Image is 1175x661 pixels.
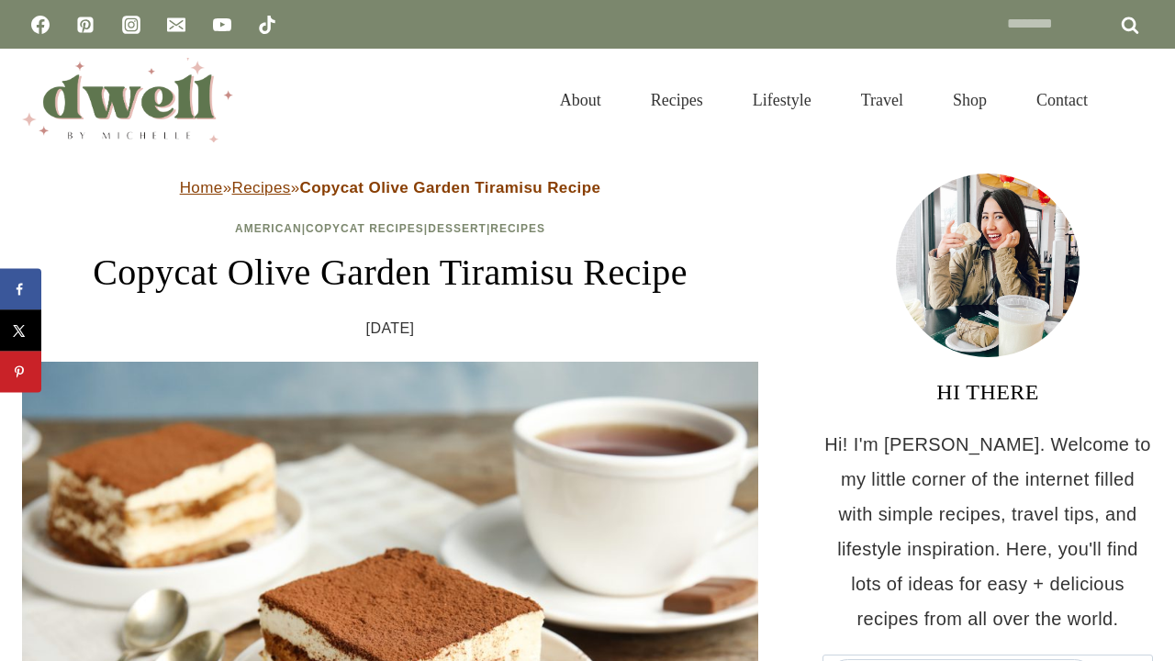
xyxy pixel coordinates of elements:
[626,68,728,132] a: Recipes
[180,179,601,196] span: » »
[235,222,302,235] a: American
[1122,84,1153,116] button: View Search Form
[306,222,424,235] a: Copycat Recipes
[428,222,487,235] a: Dessert
[249,6,285,43] a: TikTok
[535,68,1113,132] nav: Primary Navigation
[366,315,415,342] time: [DATE]
[231,179,290,196] a: Recipes
[180,179,223,196] a: Home
[1012,68,1113,132] a: Contact
[535,68,626,132] a: About
[22,245,758,300] h1: Copycat Olive Garden Tiramisu Recipe
[204,6,241,43] a: YouTube
[822,427,1153,636] p: Hi! I'm [PERSON_NAME]. Welcome to my little corner of the internet filled with simple recipes, tr...
[22,6,59,43] a: Facebook
[235,222,545,235] span: | | |
[822,375,1153,409] h3: HI THERE
[728,68,836,132] a: Lifestyle
[490,222,545,235] a: Recipes
[113,6,150,43] a: Instagram
[836,68,928,132] a: Travel
[22,58,233,142] img: DWELL by michelle
[928,68,1012,132] a: Shop
[67,6,104,43] a: Pinterest
[158,6,195,43] a: Email
[300,179,601,196] strong: Copycat Olive Garden Tiramisu Recipe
